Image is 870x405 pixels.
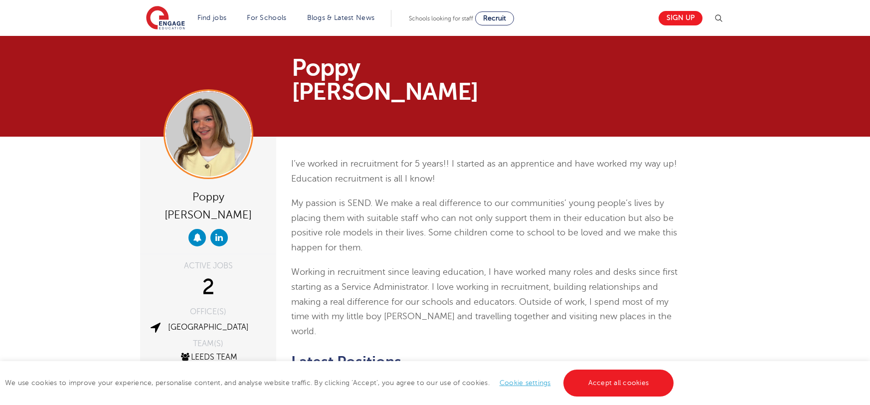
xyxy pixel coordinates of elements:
[148,187,269,224] div: Poppy [PERSON_NAME]
[659,11,702,25] a: Sign up
[291,159,677,184] span: I’ve worked in recruitment for 5 years!! I started as an apprentice and have worked my way up! Ed...
[148,275,269,300] div: 2
[197,14,227,21] a: Find jobs
[168,323,249,332] a: [GEOGRAPHIC_DATA]
[247,14,286,21] a: For Schools
[291,196,680,255] p: My passion is SEND. We make a real difference to our communities’ young people’s lives by placing...
[146,6,185,31] img: Engage Education
[409,15,473,22] span: Schools looking for staff
[5,379,676,387] span: We use cookies to improve your experience, personalise content, and analyse website traffic. By c...
[148,262,269,270] div: ACTIVE JOBS
[307,14,375,21] a: Blogs & Latest News
[291,354,680,371] h2: Latest Positions
[179,353,237,362] a: Leeds Team
[148,340,269,348] div: TEAM(S)
[292,56,528,104] h1: Poppy [PERSON_NAME]
[563,370,674,397] a: Accept all cookies
[475,11,514,25] a: Recruit
[500,379,551,387] a: Cookie settings
[148,308,269,316] div: OFFICE(S)
[291,267,678,336] span: Working in recruitment since leaving education, I have worked many roles and desks since first st...
[483,14,506,22] span: Recruit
